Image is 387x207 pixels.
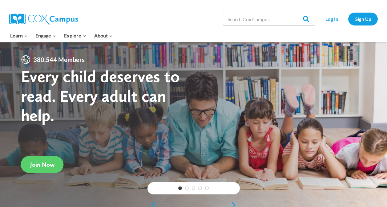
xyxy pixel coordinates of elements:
[205,186,209,190] a: 5
[94,32,113,40] span: About
[348,13,378,25] a: Sign Up
[64,32,86,40] span: Explore
[223,13,315,25] input: Search Cox Campus
[318,13,345,25] a: Log In
[30,161,54,168] span: Join Now
[31,55,87,64] span: 380,544 Members
[185,186,189,190] a: 2
[178,186,182,190] a: 1
[318,13,378,25] nav: Secondary Navigation
[6,29,116,42] nav: Primary Navigation
[35,32,56,40] span: Engage
[198,186,202,190] a: 4
[21,156,64,173] a: Join Now
[192,186,196,190] a: 3
[10,32,28,40] span: Learn
[21,66,180,125] strong: Every child deserves to read. Every adult can help.
[9,14,78,25] img: Cox Campus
